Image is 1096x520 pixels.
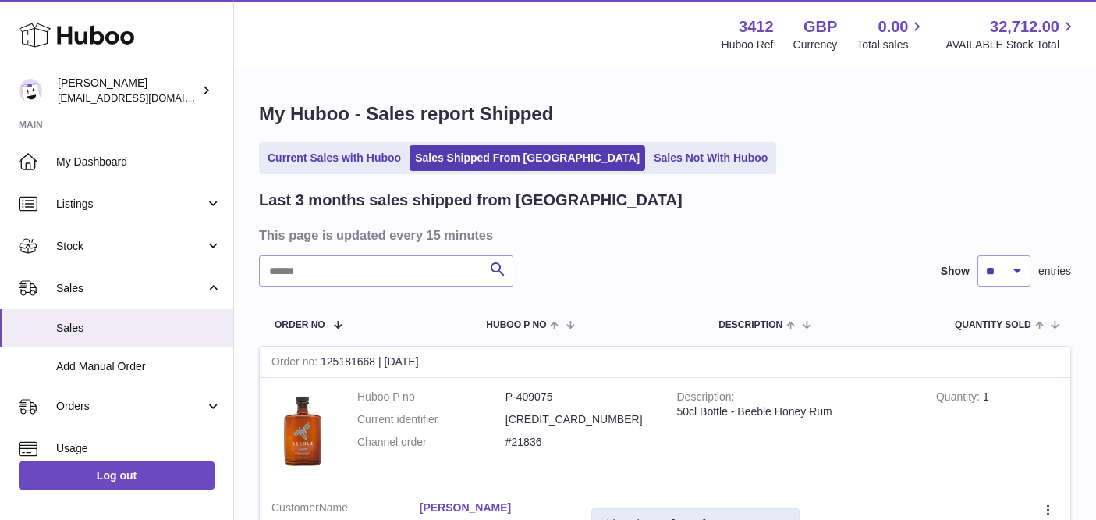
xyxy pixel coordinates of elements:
[58,76,198,105] div: [PERSON_NAME]
[505,390,654,404] dd: P-409075
[259,190,683,211] h2: Last 3 months sales shipped from [GEOGRAPHIC_DATA]
[718,320,782,330] span: Description
[505,412,654,427] dd: [CREDIT_CARD_NUMBER]
[857,37,926,52] span: Total sales
[505,435,654,450] dd: #21836
[259,226,1067,244] h3: This page is updated every 15 minutes
[936,390,983,407] strong: Quantity
[56,281,205,296] span: Sales
[357,435,505,450] dt: Channel order
[941,264,970,279] label: Show
[924,378,1070,489] td: 1
[19,79,42,102] img: info@beeble.buzz
[420,500,568,515] a: [PERSON_NAME]
[56,359,222,374] span: Add Manual Order
[793,37,838,52] div: Currency
[357,412,505,427] dt: Current identifier
[677,390,735,407] strong: Description
[56,399,205,414] span: Orders
[56,239,205,254] span: Stock
[271,500,420,519] dt: Name
[486,320,546,330] span: Huboo P no
[56,441,222,456] span: Usage
[878,16,909,37] span: 0.00
[803,16,837,37] strong: GBP
[56,321,222,336] span: Sales
[271,390,334,473] img: 1645181638.jpg
[648,145,773,171] a: Sales Not With Huboo
[990,16,1059,37] span: 32,712.00
[1038,264,1071,279] span: entries
[739,16,774,37] strong: 3412
[275,320,325,330] span: Order No
[271,501,319,514] span: Customer
[260,347,1070,378] div: 125181668 | [DATE]
[945,16,1077,52] a: 32,712.00 AVAILABLE Stock Total
[56,155,222,169] span: My Dashboard
[677,404,913,419] div: 50cl Bottle - Beeble Honey Rum
[357,390,505,404] dt: Huboo P no
[271,355,321,372] strong: Order no
[857,16,926,52] a: 0.00 Total sales
[19,461,215,490] a: Log out
[259,102,1071,126] h1: My Huboo - Sales report Shipped
[56,197,205,212] span: Listings
[955,320,1031,330] span: Quantity Sold
[58,91,229,104] span: [EMAIL_ADDRESS][DOMAIN_NAME]
[262,145,406,171] a: Current Sales with Huboo
[722,37,774,52] div: Huboo Ref
[410,145,645,171] a: Sales Shipped From [GEOGRAPHIC_DATA]
[945,37,1077,52] span: AVAILABLE Stock Total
